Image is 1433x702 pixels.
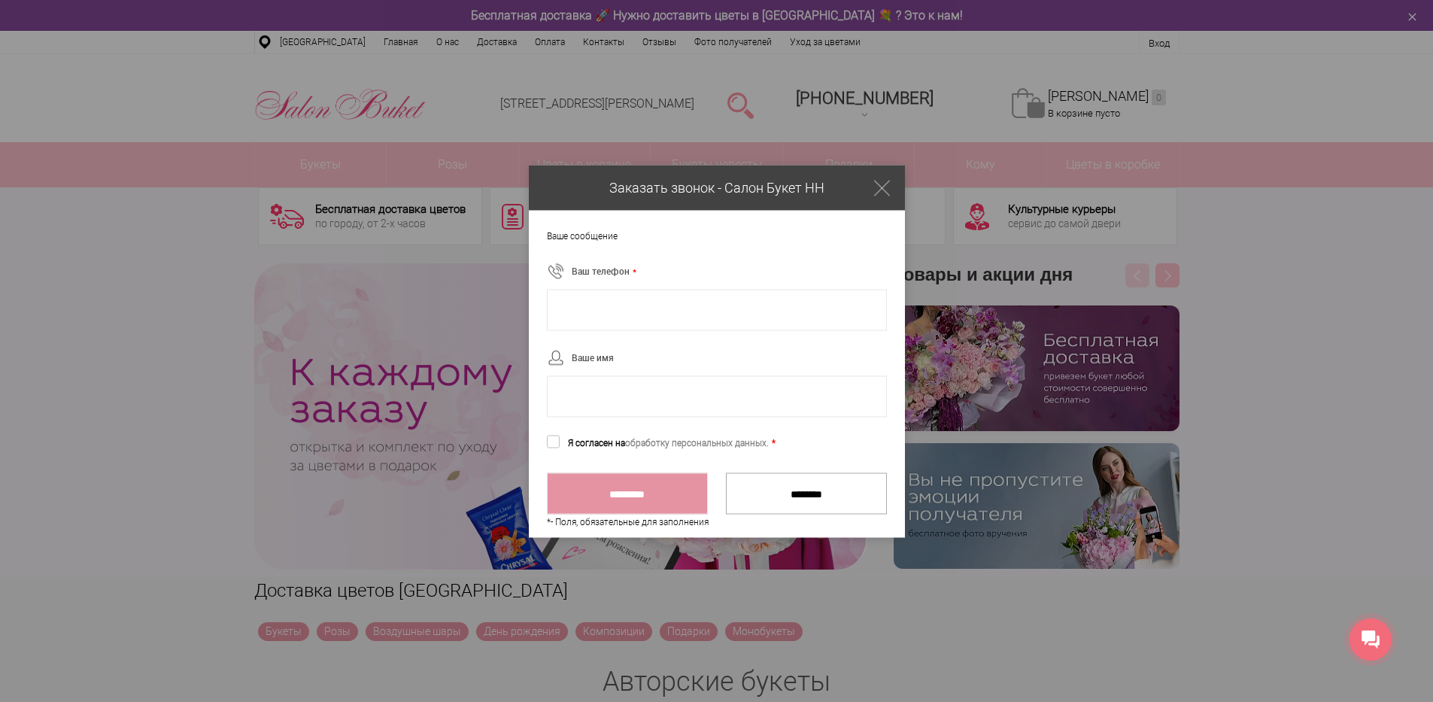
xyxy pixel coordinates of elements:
[547,514,887,530] p: - Поля, обязательные для заполнения
[529,165,905,210] div: Заказать звонок - Салон Букет НН
[625,437,769,448] a: обработку персональных данных.
[547,435,776,451] label: Я согласен на
[547,348,569,366] img: Ваше имя
[529,228,905,244] p: Ваше сообщение
[572,350,614,366] div: Ваше имя
[572,263,636,279] div: Ваш телефон
[547,262,569,280] img: Ваш телефон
